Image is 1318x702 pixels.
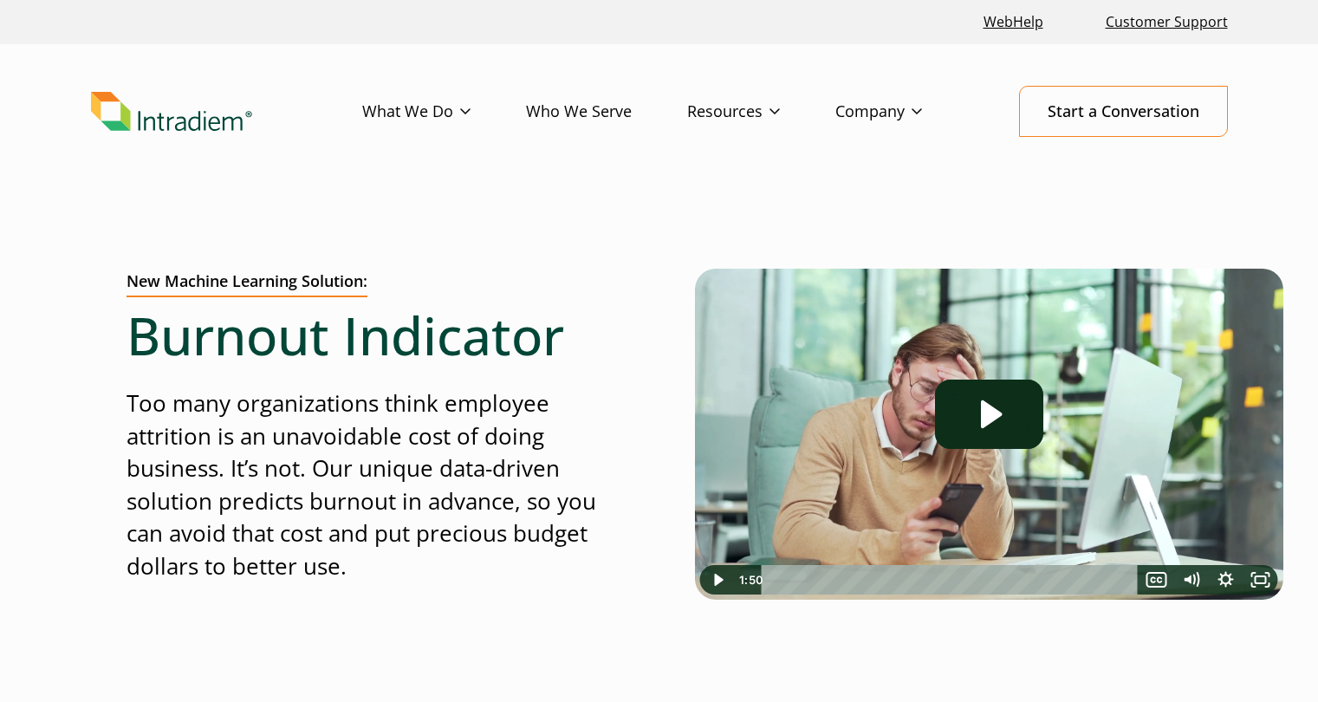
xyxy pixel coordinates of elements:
a: Who We Serve [526,87,687,137]
a: Link to homepage of Intradiem [91,92,362,132]
img: Video Thumbnail [695,269,1283,600]
a: Link opens in a new window [977,3,1050,41]
a: Company [835,87,977,137]
button: Fullscreen [1243,565,1278,595]
button: Show captions menu [1139,565,1174,595]
a: What We Do [362,87,526,137]
button: Mute [1174,565,1209,595]
img: Intradiem [91,92,252,132]
h2: New Machine Learning Solution: [127,272,367,298]
a: Start a Conversation [1019,86,1228,137]
button: Play Video [700,565,735,595]
a: Customer Support [1099,3,1235,41]
button: Show settings menu [1209,565,1243,595]
h1: Burnout Indicator [127,304,624,367]
p: Too many organizations think employee attrition is an unavoidable cost of doing business. It’s no... [127,387,624,582]
button: Play Video: Burnout Indicator [935,380,1043,449]
a: Resources [687,87,835,137]
div: Playbar [775,565,1131,595]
